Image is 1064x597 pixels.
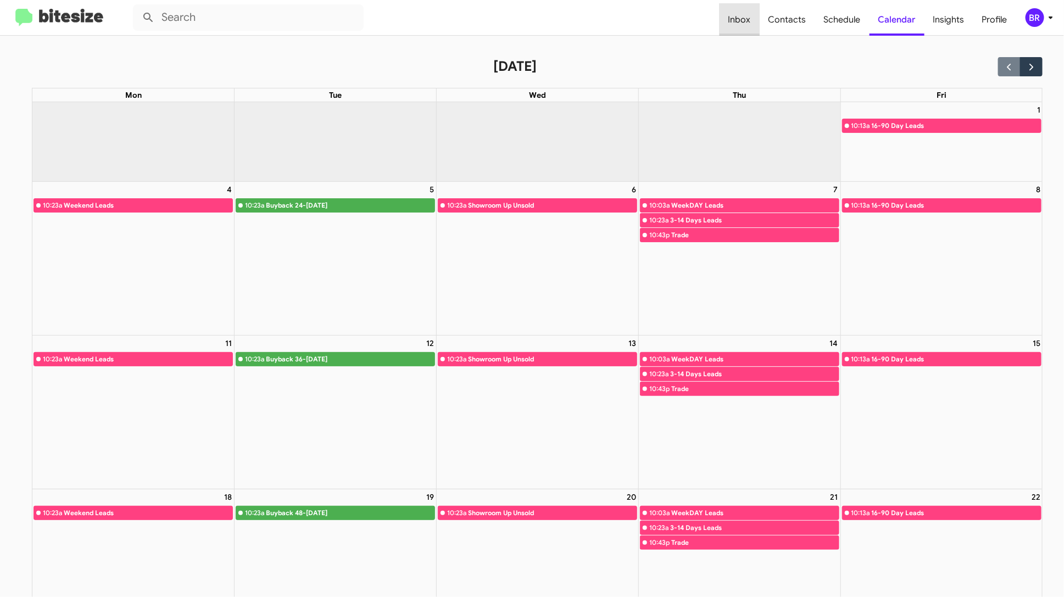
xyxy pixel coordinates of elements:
a: Monday [123,88,144,102]
div: 10:23a [649,215,669,226]
a: August 21, 2025 [828,489,840,505]
div: 10:13a [851,200,870,211]
button: Previous month [998,57,1021,76]
a: Profile [973,4,1016,36]
div: 10:13a [851,507,870,518]
div: 10:43p [649,383,670,394]
div: Weekend Leads [64,354,232,365]
a: August 5, 2025 [427,182,436,197]
td: August 15, 2025 [840,335,1043,489]
div: 16-90 Day Leads [872,200,1041,211]
a: August 13, 2025 [626,336,638,351]
button: Next month [1020,57,1043,76]
a: August 1, 2025 [1035,102,1043,118]
a: Thursday [731,88,748,102]
a: August 12, 2025 [424,336,436,351]
a: August 11, 2025 [223,336,234,351]
div: 10:23a [245,507,264,518]
a: Friday [934,88,949,102]
td: August 7, 2025 [639,182,841,336]
div: 10:13a [851,120,870,131]
div: Weekend Leads [64,200,232,211]
div: 10:23a [447,354,466,365]
div: 16-90 Day Leads [872,507,1041,518]
td: August 13, 2025 [437,335,639,489]
div: Showroom Up Unsold [468,354,637,365]
div: 10:23a [43,507,62,518]
a: Insights [924,4,973,36]
div: WeekDAY Leads [671,354,839,365]
div: Trade [671,383,839,394]
a: Calendar [870,4,924,36]
div: WeekDAY Leads [671,200,839,211]
td: August 8, 2025 [840,182,1043,336]
button: BR [1016,8,1052,27]
div: 16-90 Day Leads [872,120,1041,131]
a: August 14, 2025 [828,336,840,351]
input: Search [133,4,364,31]
div: Showroom Up Unsold [468,200,637,211]
div: 10:43p [649,230,670,241]
a: Schedule [815,4,870,36]
div: Showroom Up Unsold [468,507,637,518]
div: 3-14 Days Leads [670,522,839,533]
div: WeekDAY Leads [671,507,839,518]
div: 10:03a [649,354,670,365]
div: 10:23a [245,354,264,365]
td: August 11, 2025 [32,335,235,489]
div: 10:43p [649,537,670,548]
div: 10:23a [649,522,669,533]
div: 10:03a [649,507,670,518]
a: August 4, 2025 [225,182,234,197]
div: Weekend Leads [64,507,232,518]
div: 10:23a [245,200,264,211]
div: 3-14 Days Leads [670,369,839,380]
h2: [DATE] [493,58,537,75]
div: Buyback 24-[DATE] [266,200,434,211]
a: August 15, 2025 [1030,336,1043,351]
div: 10:23a [447,507,466,518]
div: 3-14 Days Leads [670,215,839,226]
div: Buyback 48-[DATE] [266,507,434,518]
td: August 1, 2025 [840,102,1043,182]
div: 10:23a [447,200,466,211]
div: 10:23a [649,369,669,380]
td: August 5, 2025 [235,182,437,336]
a: August 22, 2025 [1029,489,1043,505]
div: 10:03a [649,200,670,211]
td: August 14, 2025 [639,335,841,489]
div: 10:13a [851,354,870,365]
div: Trade [671,230,839,241]
td: August 4, 2025 [32,182,235,336]
div: 16-90 Day Leads [872,354,1041,365]
a: August 6, 2025 [630,182,638,197]
div: Buyback 36-[DATE] [266,354,434,365]
td: August 6, 2025 [437,182,639,336]
a: August 20, 2025 [625,489,638,505]
a: Contacts [760,4,815,36]
div: 10:23a [43,200,62,211]
td: August 12, 2025 [235,335,437,489]
div: 10:23a [43,354,62,365]
div: BR [1026,8,1044,27]
a: August 7, 2025 [832,182,840,197]
a: August 19, 2025 [424,489,436,505]
div: Trade [671,537,839,548]
a: August 8, 2025 [1034,182,1043,197]
a: Wednesday [527,88,548,102]
a: Inbox [720,4,760,36]
a: Tuesday [327,88,344,102]
a: August 18, 2025 [222,489,234,505]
